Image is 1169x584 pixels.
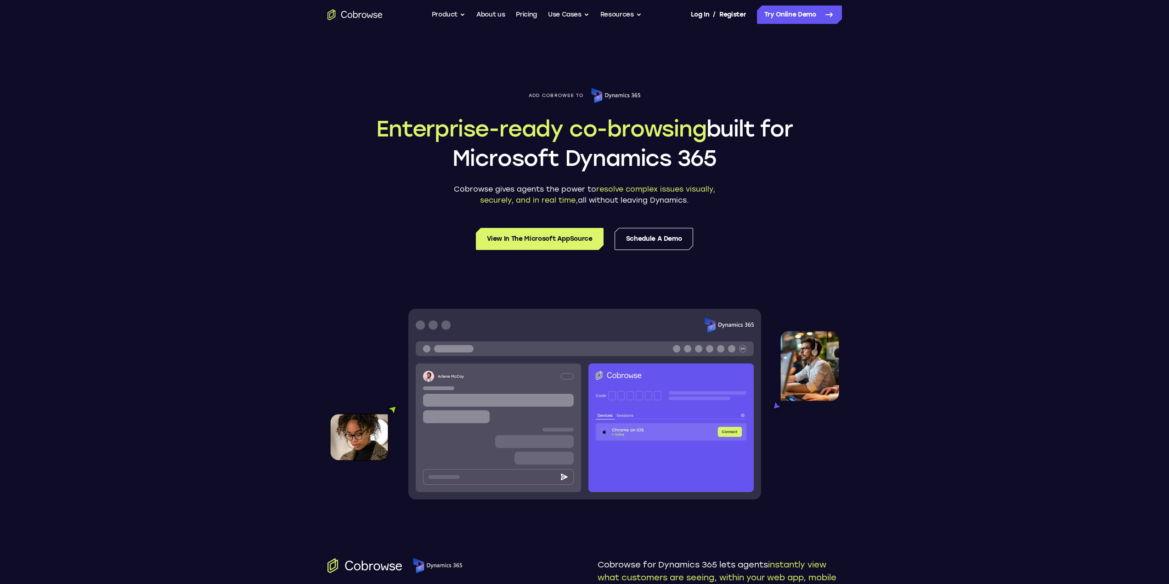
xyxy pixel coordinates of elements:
a: View in the Microsoft AppSource [476,228,604,250]
img: Cobrowse for Microsoft Dynamics 365 [328,309,842,499]
span: / [713,9,716,20]
p: Cobrowse gives agents the power to all without leaving Dynamics. [447,184,723,206]
span: Enterprise-ready co-browsing [376,115,706,142]
span: resolve complex issues visually, securely, and in real time, [480,185,715,204]
a: About us [476,6,505,24]
h1: built for Microsoft Dynamics 365 [328,114,842,173]
img: Cobrowse.io logo [328,558,402,573]
img: Microsoft Dynamics 365 logo [591,88,641,103]
button: Product [432,6,466,24]
span: Add Cobrowse to [529,93,584,98]
a: Go to the home page [328,9,383,20]
button: Resources [600,6,642,24]
img: Microsoft Dynamics 365 logo [413,558,463,573]
a: Schedule a Demo [615,228,694,250]
a: Register [719,6,746,24]
a: Pricing [516,6,537,24]
a: Try Online Demo [757,6,842,24]
button: Use Cases [548,6,589,24]
a: Log In [691,6,709,24]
